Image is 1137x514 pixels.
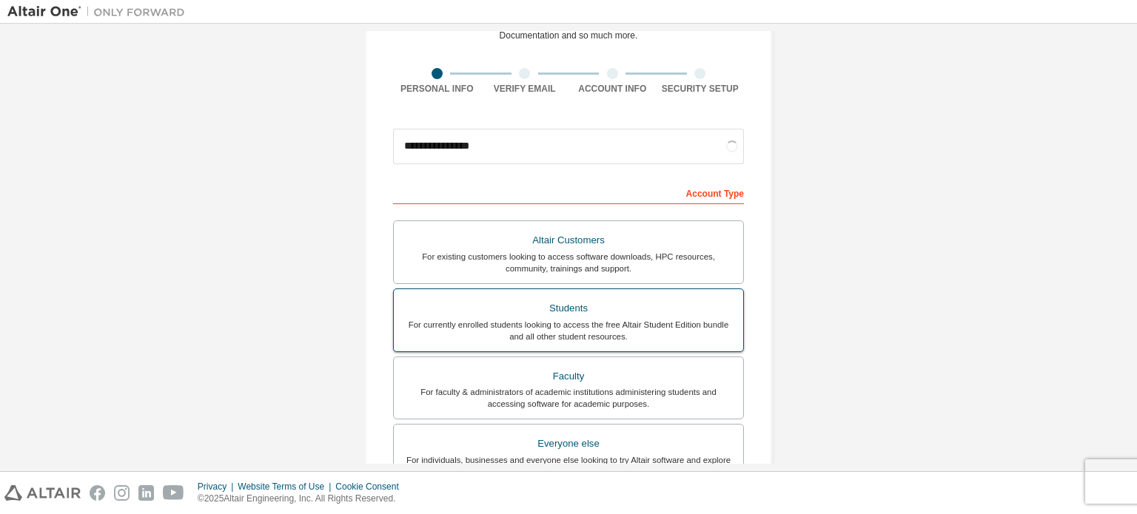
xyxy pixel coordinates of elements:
[403,251,734,274] div: For existing customers looking to access software downloads, HPC resources, community, trainings ...
[393,180,744,204] div: Account Type
[403,230,734,251] div: Altair Customers
[7,4,192,19] img: Altair One
[403,319,734,342] div: For currently enrolled students looking to access the free Altair Student Edition bundle and all ...
[403,366,734,387] div: Faculty
[238,481,335,493] div: Website Terms of Use
[90,485,105,501] img: facebook.svg
[403,386,734,410] div: For faculty & administrators of academic institutions administering students and accessing softwa...
[657,83,745,95] div: Security Setup
[163,485,184,501] img: youtube.svg
[393,83,481,95] div: Personal Info
[198,481,238,493] div: Privacy
[198,493,408,505] p: © 2025 Altair Engineering, Inc. All Rights Reserved.
[568,83,657,95] div: Account Info
[4,485,81,501] img: altair_logo.svg
[138,485,154,501] img: linkedin.svg
[403,454,734,478] div: For individuals, businesses and everyone else looking to try Altair software and explore our prod...
[335,481,407,493] div: Cookie Consent
[481,83,569,95] div: Verify Email
[403,433,734,454] div: Everyone else
[114,485,130,501] img: instagram.svg
[403,298,734,319] div: Students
